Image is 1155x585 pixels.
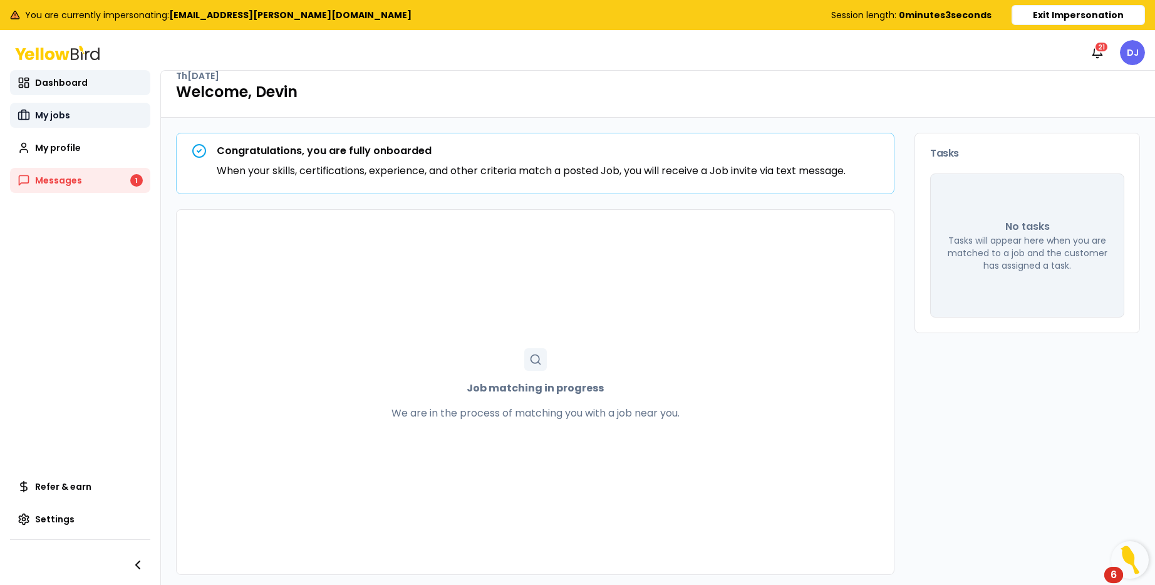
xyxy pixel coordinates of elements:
[1012,5,1145,25] button: Exit Impersonation
[10,70,150,95] a: Dashboard
[1120,40,1145,65] span: DJ
[1005,219,1050,234] p: No tasks
[217,163,846,179] p: When your skills, certifications, experience, and other criteria match a posted Job, you will rec...
[1094,41,1109,53] div: 21
[217,143,432,158] strong: Congratulations, you are fully onboarded
[130,174,143,187] div: 1
[899,9,992,21] b: 0 minutes 3 seconds
[467,381,604,396] strong: Job matching in progress
[176,82,1140,102] h1: Welcome, Devin
[35,142,81,154] span: My profile
[10,168,150,193] a: Messages1
[10,474,150,499] a: Refer & earn
[10,507,150,532] a: Settings
[35,76,88,89] span: Dashboard
[35,174,82,187] span: Messages
[35,513,75,525] span: Settings
[25,9,412,21] span: You are currently impersonating:
[169,9,412,21] b: [EMAIL_ADDRESS][PERSON_NAME][DOMAIN_NAME]
[1085,40,1110,65] button: 21
[35,109,70,122] span: My jobs
[176,70,219,82] p: Th[DATE]
[391,406,680,421] p: We are in the process of matching you with a job near you.
[1111,541,1149,579] button: Open Resource Center, 6 new notifications
[10,103,150,128] a: My jobs
[930,148,1124,158] h3: Tasks
[831,9,992,21] div: Session length:
[946,234,1109,272] p: Tasks will appear here when you are matched to a job and the customer has assigned a task.
[10,135,150,160] a: My profile
[35,480,91,493] span: Refer & earn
